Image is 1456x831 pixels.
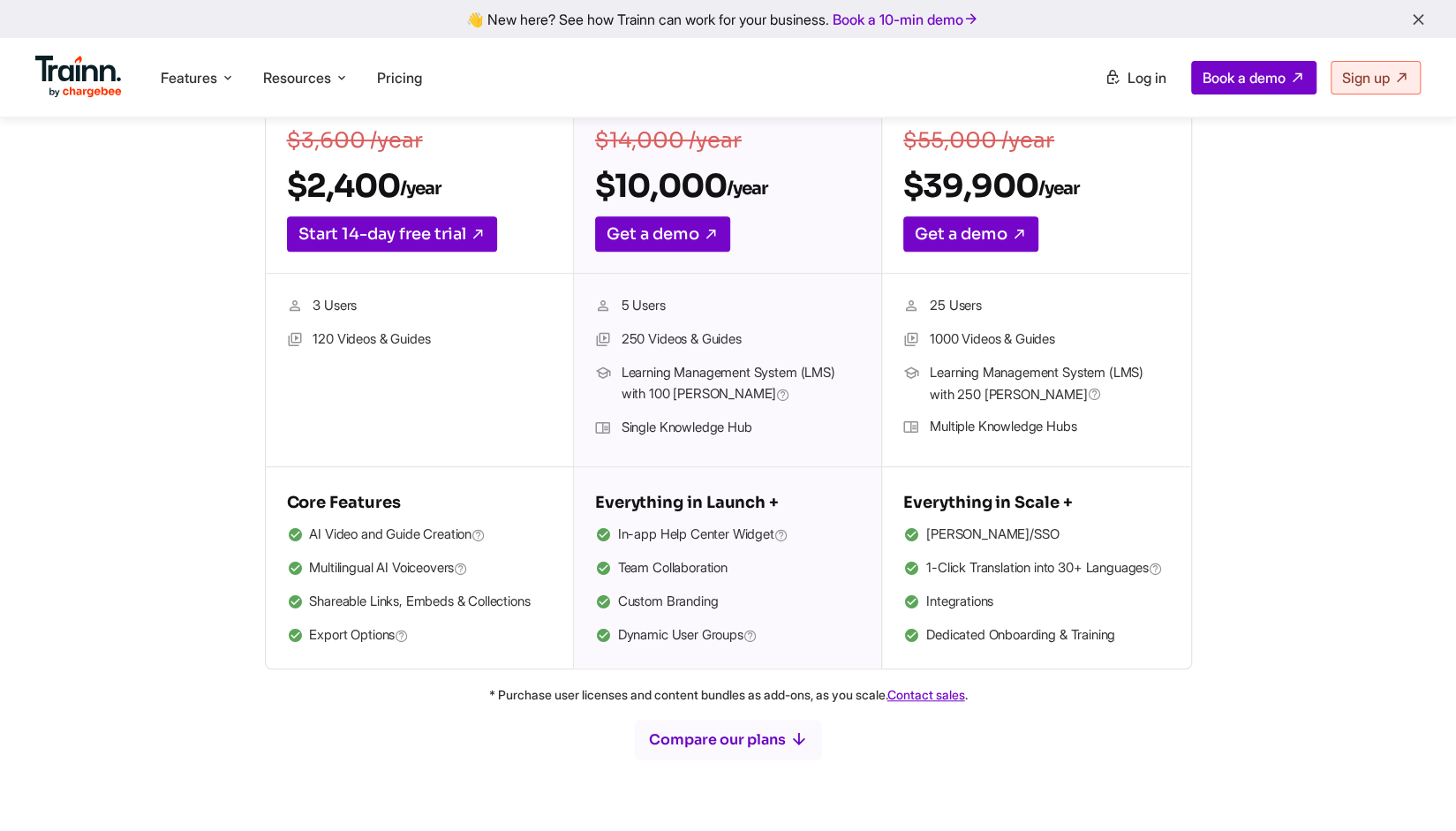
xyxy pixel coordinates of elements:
[595,295,860,318] li: 5 Users
[618,624,758,647] span: Dynamic User Groups
[595,216,730,252] a: Get a demo
[903,216,1038,252] a: Get a demo
[1191,61,1316,94] a: Book a demo
[903,295,1169,318] li: 25 Users
[903,624,1169,647] li: Dedicated Onboarding & Training
[727,178,767,200] sub: /year
[903,166,1169,206] h2: $39,900
[35,56,122,98] img: Trainn Logo
[595,488,860,517] h5: Everything in Launch +
[595,417,860,440] li: Single Knowledge Hub
[930,362,1169,405] span: Learning Management System (LMS) with 250 [PERSON_NAME]
[903,524,1169,547] li: [PERSON_NAME]/SSO
[309,624,409,647] span: Export Options
[161,68,217,87] span: Features
[903,416,1169,439] li: Multiple Knowledge Hubs
[595,557,860,580] li: Team Collaboration
[887,687,965,702] a: Contact sales
[1331,61,1421,94] a: Sign up
[622,362,860,406] span: Learning Management System (LMS) with 100 [PERSON_NAME]
[1368,746,1456,831] iframe: Chat Widget
[903,591,1169,614] li: Integrations
[595,166,860,206] h2: $10,000
[829,7,983,32] a: Book a 10-min demo
[106,684,1350,706] p: * Purchase user licenses and content bundles as add-ons, as you scale. .
[595,591,860,614] li: Custom Branding
[634,719,823,761] button: Compare our plans
[903,329,1169,351] li: 1000 Videos & Guides
[400,178,441,200] sub: /year
[1203,69,1286,87] span: Book a demo
[595,329,860,351] li: 250 Videos & Guides
[287,591,552,614] li: Shareable Links, Embeds & Collections
[1342,69,1390,87] span: Sign up
[263,68,331,87] span: Resources
[287,329,552,351] li: 120 Videos & Guides
[618,524,788,547] span: In-app Help Center Widget
[11,11,1445,27] div: 👋 New here? See how Trainn can work for your business.
[287,488,552,517] h5: Core Features
[903,127,1054,154] s: $55,000 /year
[595,127,742,154] s: $14,000 /year
[926,557,1163,580] span: 1-Click Translation into 30+ Languages
[309,557,468,580] span: Multilingual AI Voiceovers
[377,69,422,87] a: Pricing
[287,216,497,252] a: Start 14-day free trial
[903,488,1169,517] h5: Everything in Scale +
[287,127,423,154] s: $3,600 /year
[309,524,486,547] span: AI Video and Guide Creation
[287,295,552,318] li: 3 Users
[287,166,552,206] h2: $2,400
[1038,178,1079,200] sub: /year
[1128,69,1166,87] span: Log in
[1094,62,1177,94] a: Log in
